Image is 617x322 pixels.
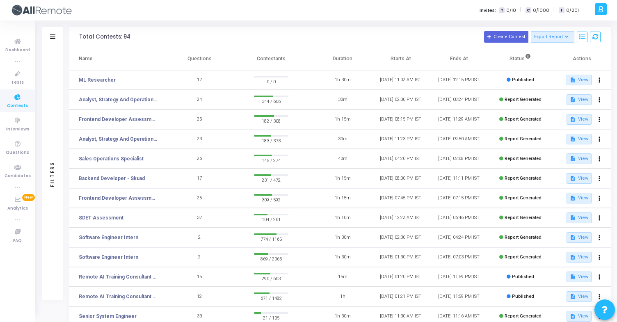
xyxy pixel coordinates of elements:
[505,116,542,122] span: Report Generated
[314,70,372,90] td: 1h 30m
[430,90,488,110] td: [DATE] 08:24 PM IST
[254,274,288,283] span: 290 / 603
[372,70,430,90] td: [DATE] 11:02 AM IST
[79,34,130,40] div: Total Contests: 94
[567,193,592,203] button: View
[79,76,116,84] a: ML Researcher
[170,90,229,110] td: 24
[505,176,542,181] span: Report Generated
[79,214,123,222] a: SDET Assessment
[314,267,372,287] td: 15m
[505,136,542,142] span: Report Generated
[6,126,29,133] span: Interviews
[505,195,542,201] span: Report Generated
[79,135,158,143] a: Analyst, Strategy And Operational Excellence
[5,47,30,54] span: Dashboard
[570,156,576,162] mat-icon: description
[6,149,29,156] span: Questions
[254,255,288,263] span: 869 / 2065
[254,176,288,184] span: 231 / 472
[170,247,229,267] td: 2
[570,176,576,181] mat-icon: description
[69,47,170,70] th: Name
[505,235,542,240] span: Report Generated
[254,78,288,86] span: 0 / 0
[79,273,158,281] a: Remote AI Training Consultant (Communication)
[570,116,576,122] mat-icon: description
[254,235,288,243] span: 774 / 1165
[79,313,137,320] a: Senior System Engineer
[79,175,145,182] a: Backend Developer - Skuad
[79,194,158,202] a: Frontend Developer Assessment
[170,267,229,287] td: 15
[314,47,372,70] th: Duration
[170,47,229,70] th: Questions
[170,110,229,129] td: 25
[570,77,576,83] mat-icon: description
[254,117,288,125] span: 182 / 308
[570,97,576,103] mat-icon: description
[372,110,430,129] td: [DATE] 08:15 PM IST
[7,205,28,212] span: Analytics
[567,173,592,184] button: View
[170,70,229,90] td: 17
[79,293,158,300] a: Remote AI Training Consultant (Coding)
[512,77,534,82] span: Published
[505,156,542,161] span: Report Generated
[430,70,488,90] td: [DATE] 12:15 PM IST
[254,97,288,105] span: 344 / 606
[512,294,534,299] span: Published
[314,247,372,267] td: 1h 30m
[170,129,229,149] td: 23
[372,247,430,267] td: [DATE] 01:30 PM IST
[229,47,314,70] th: Contestants
[566,7,579,14] span: 0/201
[254,294,288,302] span: 671 / 1482
[79,155,144,162] a: Sales Operations Specialist
[430,247,488,267] td: [DATE] 07:03 PM IST
[430,228,488,247] td: [DATE] 04:24 PM IST
[79,96,158,103] a: Analyst, Strategy And Operational Excellence
[567,114,592,125] button: View
[567,232,592,243] button: View
[79,253,138,261] a: Software Engineer Intern
[170,287,229,306] td: 12
[79,234,138,241] a: Software Engineer Intern
[567,134,592,144] button: View
[567,153,592,164] button: View
[570,274,576,280] mat-icon: description
[506,7,516,14] span: 0/10
[570,136,576,142] mat-icon: description
[79,116,158,123] a: Frontend Developer Assessment
[567,291,592,302] button: View
[372,129,430,149] td: [DATE] 11:23 PM IST
[567,75,592,85] button: View
[314,110,372,129] td: 1h 15m
[170,149,229,169] td: 26
[567,311,592,322] button: View
[567,252,592,263] button: View
[49,129,56,219] div: Filters
[5,173,31,180] span: Candidates
[520,6,521,14] span: |
[372,208,430,228] td: [DATE] 12:22 AM IST
[505,313,542,319] span: Report Generated
[254,196,288,204] span: 309 / 592
[553,47,611,70] th: Actions
[505,254,542,260] span: Report Generated
[430,149,488,169] td: [DATE] 02:08 PM IST
[7,103,28,110] span: Contests
[430,188,488,208] td: [DATE] 07:15 PM IST
[570,235,576,240] mat-icon: description
[488,47,553,70] th: Status
[430,267,488,287] td: [DATE] 11:59 PM IST
[170,169,229,188] td: 17
[430,208,488,228] td: [DATE] 06:46 PM IST
[372,90,430,110] td: [DATE] 02:00 PM IST
[314,129,372,149] td: 30m
[372,47,430,70] th: Starts At
[170,208,229,228] td: 37
[526,7,531,14] span: C
[430,129,488,149] td: [DATE] 09:50 AM IST
[570,254,576,260] mat-icon: description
